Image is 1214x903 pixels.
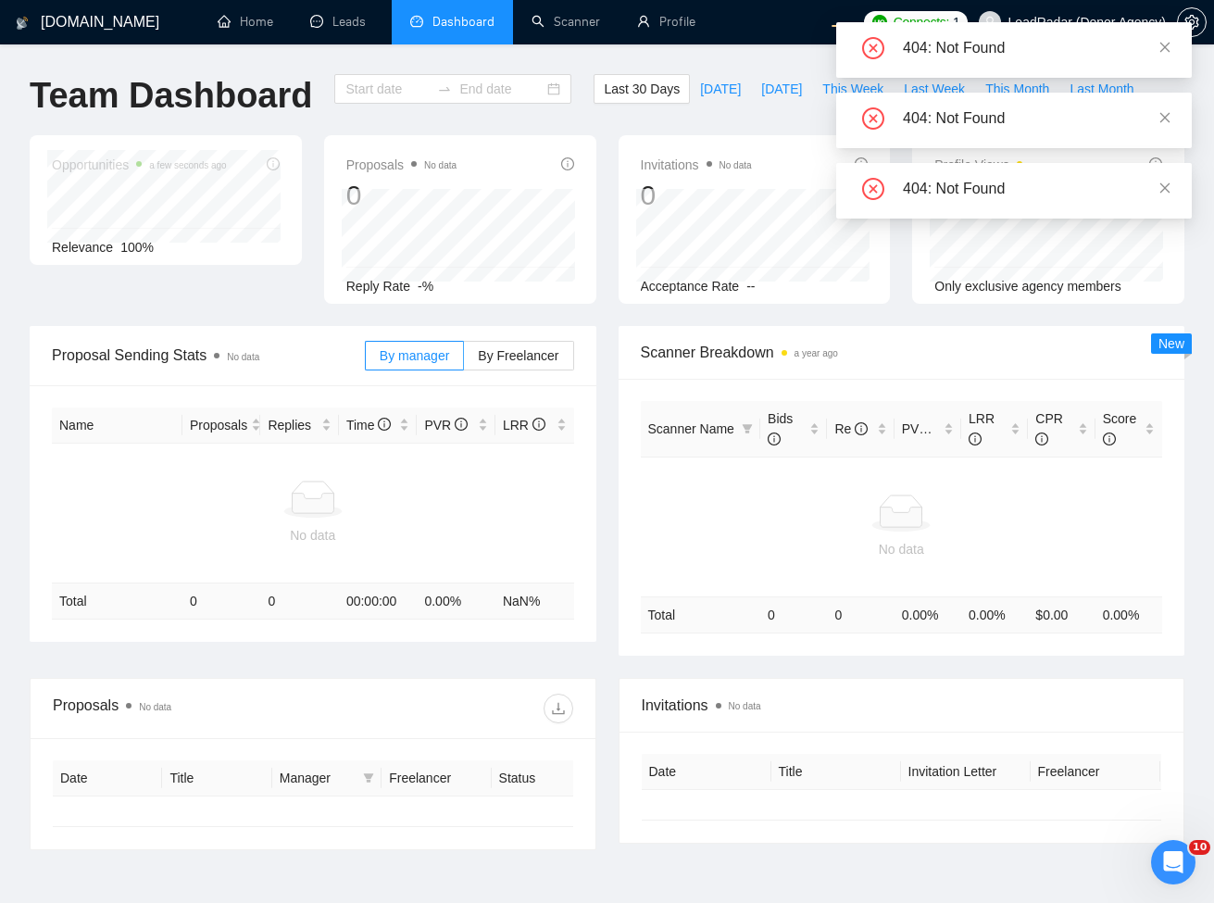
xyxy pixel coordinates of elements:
[969,411,995,446] span: LRR
[641,596,761,633] td: Total
[862,37,884,59] span: close-circle
[742,423,753,434] span: filter
[53,694,313,723] div: Proposals
[1035,433,1048,445] span: info-circle
[227,352,259,362] span: No data
[363,772,374,784] span: filter
[1103,433,1116,445] span: info-circle
[260,408,339,444] th: Replies
[729,701,761,711] span: No data
[862,107,884,130] span: close-circle
[862,178,884,200] span: close-circle
[604,79,680,99] span: Last 30 Days
[544,701,572,716] span: download
[903,107,1170,130] div: 404: Not Found
[1178,15,1206,30] span: setting
[983,16,996,29] span: user
[760,596,827,633] td: 0
[751,74,812,104] button: [DATE]
[16,8,29,38] img: logo
[139,702,171,712] span: No data
[1035,411,1063,446] span: CPR
[280,768,356,788] span: Manager
[182,408,261,444] th: Proposals
[417,583,495,620] td: 0.00 %
[746,279,755,294] span: --
[499,768,575,788] span: Status
[418,279,433,294] span: -%
[637,14,695,30] a: userProfile
[902,421,945,436] span: PVR
[720,160,752,170] span: No data
[437,82,452,96] span: to
[1189,840,1210,855] span: 10
[378,418,391,431] span: info-circle
[700,79,741,99] span: [DATE]
[855,422,868,435] span: info-circle
[495,583,574,620] td: NaN %
[544,694,573,723] button: download
[1158,336,1184,351] span: New
[346,154,457,176] span: Proposals
[503,418,545,433] span: LRR
[1158,111,1171,124] span: close
[812,74,894,104] button: This Week
[903,178,1170,200] div: 404: Not Found
[1158,41,1171,54] span: close
[768,411,793,446] span: Bids
[346,418,391,433] span: Time
[424,160,457,170] span: No data
[30,74,312,118] h1: Team Dashboard
[162,760,271,796] th: Title
[934,279,1121,294] span: Only exclusive agency members
[895,596,961,633] td: 0.00 %
[459,79,544,99] input: End date
[1095,596,1162,633] td: 0.00 %
[822,79,883,99] span: This Week
[1158,182,1171,194] span: close
[346,178,457,213] div: 0
[53,760,162,796] th: Date
[1028,596,1095,633] td: $ 0.00
[961,596,1028,633] td: 0.00 %
[1177,15,1207,30] a: setting
[969,433,982,445] span: info-circle
[641,178,752,213] div: 0
[1151,840,1195,884] iframe: Intercom live chat
[768,433,781,445] span: info-circle
[359,764,378,792] span: filter
[561,157,574,170] span: info-circle
[872,15,887,30] img: upwork-logo.png
[642,754,771,790] th: Date
[1031,754,1160,790] th: Freelancer
[761,79,802,99] span: [DATE]
[52,240,113,255] span: Relevance
[182,583,261,620] td: 0
[272,760,382,796] th: Manager
[1177,7,1207,37] button: setting
[345,79,430,99] input: Start date
[648,421,734,436] span: Scanner Name
[690,74,751,104] button: [DATE]
[424,418,468,433] span: PVR
[738,415,757,443] span: filter
[437,82,452,96] span: swap-right
[771,754,901,790] th: Title
[901,754,1031,790] th: Invitation Letter
[346,279,410,294] span: Reply Rate
[190,415,247,435] span: Proposals
[642,694,1162,717] span: Invitations
[795,348,838,358] time: a year ago
[52,408,182,444] th: Name
[932,422,945,435] span: info-circle
[52,583,182,620] td: Total
[641,154,752,176] span: Invitations
[478,348,558,363] span: By Freelancer
[532,418,545,431] span: info-circle
[382,760,491,796] th: Freelancer
[641,279,740,294] span: Acceptance Rate
[903,37,1170,59] div: 404: Not Found
[953,12,960,32] span: 1
[268,415,318,435] span: Replies
[648,539,1156,559] div: No data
